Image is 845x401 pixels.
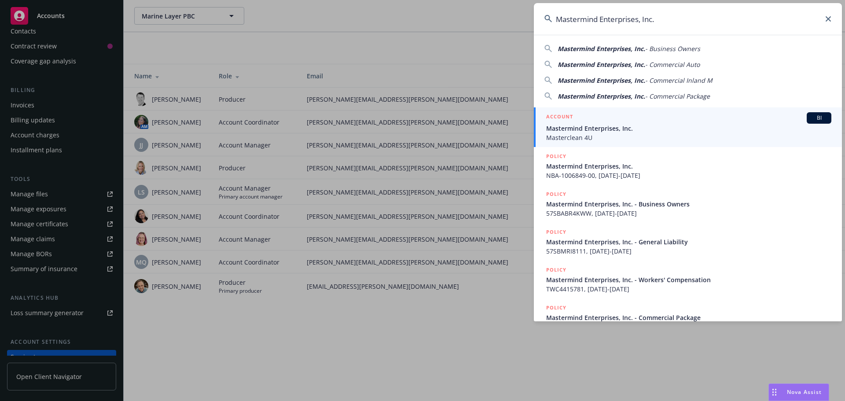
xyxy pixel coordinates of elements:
[810,114,828,122] span: BI
[534,185,842,223] a: POLICYMastermind Enterprises, Inc. - Business Owners57SBABR4KWW, [DATE]-[DATE]
[546,284,831,294] span: TWC4415781, [DATE]-[DATE]
[787,388,822,396] span: Nova Assist
[546,152,566,161] h5: POLICY
[534,107,842,147] a: ACCOUNTBIMastermind Enterprises, Inc.Masterclean 4U
[534,261,842,298] a: POLICYMastermind Enterprises, Inc. - Workers' CompensationTWC4415781, [DATE]-[DATE]
[558,92,645,100] span: Mastermind Enterprises, Inc.
[546,162,831,171] span: Mastermind Enterprises, Inc.
[546,190,566,199] h5: POLICY
[546,313,831,322] span: Mastermind Enterprises, Inc. - Commercial Package
[546,228,566,236] h5: POLICY
[546,265,566,274] h5: POLICY
[546,199,831,209] span: Mastermind Enterprises, Inc. - Business Owners
[645,76,713,85] span: - Commercial Inland M
[546,112,573,123] h5: ACCOUNT
[546,237,831,246] span: Mastermind Enterprises, Inc. - General Liability
[534,223,842,261] a: POLICYMastermind Enterprises, Inc. - General Liability57SBMRI8111, [DATE]-[DATE]
[534,3,842,35] input: Search...
[558,44,645,53] span: Mastermind Enterprises, Inc.
[769,384,780,401] div: Drag to move
[546,171,831,180] span: NBA-1006849-00, [DATE]-[DATE]
[534,298,842,336] a: POLICYMastermind Enterprises, Inc. - Commercial Package
[546,124,831,133] span: Mastermind Enterprises, Inc.
[645,60,700,69] span: - Commercial Auto
[645,92,710,100] span: - Commercial Package
[546,133,831,142] span: Masterclean 4U
[534,147,842,185] a: POLICYMastermind Enterprises, Inc.NBA-1006849-00, [DATE]-[DATE]
[645,44,700,53] span: - Business Owners
[768,383,829,401] button: Nova Assist
[546,209,831,218] span: 57SBABR4KWW, [DATE]-[DATE]
[546,303,566,312] h5: POLICY
[546,275,831,284] span: Mastermind Enterprises, Inc. - Workers' Compensation
[558,76,645,85] span: Mastermind Enterprises, Inc.
[558,60,645,69] span: Mastermind Enterprises, Inc.
[546,246,831,256] span: 57SBMRI8111, [DATE]-[DATE]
